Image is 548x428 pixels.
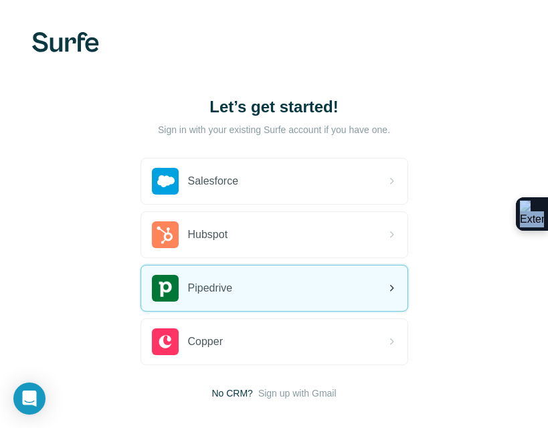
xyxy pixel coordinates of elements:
[158,123,390,136] p: Sign in with your existing Surfe account if you have one.
[13,383,45,415] div: Open Intercom Messenger
[152,221,179,248] img: hubspot's logo
[258,387,337,400] button: Sign up with Gmail
[211,387,252,400] span: No CRM?
[152,168,179,195] img: salesforce's logo
[188,227,228,243] span: Hubspot
[152,275,179,302] img: pipedrive's logo
[32,32,99,52] img: Surfe's logo
[188,173,239,189] span: Salesforce
[520,201,544,227] img: Extension Icon
[188,280,233,296] span: Pipedrive
[152,328,179,355] img: copper's logo
[141,96,408,118] h1: Let’s get started!
[188,334,223,350] span: Copper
